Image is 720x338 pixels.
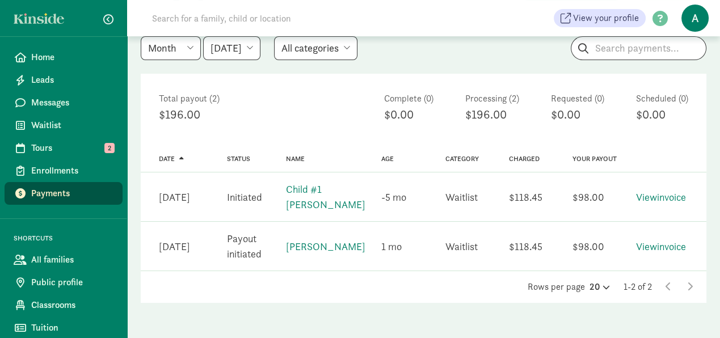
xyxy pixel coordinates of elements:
a: Classrooms [5,294,123,316]
span: Home [31,50,113,64]
a: Your payout [572,155,617,163]
a: Leads [5,69,123,91]
a: Charged [509,155,540,163]
span: Initiated [227,191,262,204]
div: $0.00 [636,105,688,124]
div: $118.45 [509,189,542,205]
div: Waitlist [445,239,478,254]
div: Complete (0) [384,92,433,105]
a: Child #1 [PERSON_NAME] [286,183,365,211]
span: Public profile [31,276,113,289]
a: Waitlist [5,114,123,137]
div: $98.00 [572,189,604,205]
a: Viewinvoice [636,240,686,253]
a: Messages [5,91,123,114]
div: $196.00 [465,105,519,124]
span: 2 [104,143,115,153]
a: All families [5,248,123,271]
a: Home [5,46,123,69]
span: 1 [381,240,402,253]
div: 20 [590,280,610,294]
div: $98.00 [572,239,604,254]
div: $0.00 [384,105,433,124]
a: Age [381,155,394,163]
input: Search payments... [571,37,706,60]
a: Viewinvoice [636,191,686,204]
div: Scheduled (0) [636,92,688,105]
span: Tours [31,141,113,155]
span: -5 [381,191,406,204]
a: Category [445,155,479,163]
span: View your profile [573,11,639,25]
div: Requested (0) [551,92,604,105]
div: Rows per page 1-2 of 2 [141,280,706,294]
span: Waitlist [31,119,113,132]
div: $196.00 [159,105,352,124]
span: Classrooms [31,298,113,312]
span: Messages [31,96,113,109]
span: Payout initiated [227,232,262,260]
span: All families [31,253,113,267]
a: View your profile [554,9,646,27]
span: Payments [31,187,113,200]
div: $118.45 [509,239,542,254]
div: [DATE] [159,239,190,254]
a: Payments [5,182,123,205]
span: Date [159,155,175,163]
a: Name [286,155,305,163]
span: Leads [31,73,113,87]
div: Waitlist [445,189,478,205]
a: Tours 2 [5,137,123,159]
span: Enrollments [31,164,113,178]
a: Enrollments [5,159,123,182]
a: Public profile [5,271,123,294]
span: A [681,5,709,32]
a: Status [227,155,250,163]
span: Tuition [31,321,113,335]
div: $0.00 [551,105,604,124]
a: Date [159,155,184,163]
a: [PERSON_NAME] [286,240,365,253]
iframe: Chat Widget [663,284,720,338]
div: Total payout (2) [159,92,352,105]
div: Processing (2) [465,92,519,105]
div: [DATE] [159,189,190,205]
input: Search for a family, child or location [145,7,464,29]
